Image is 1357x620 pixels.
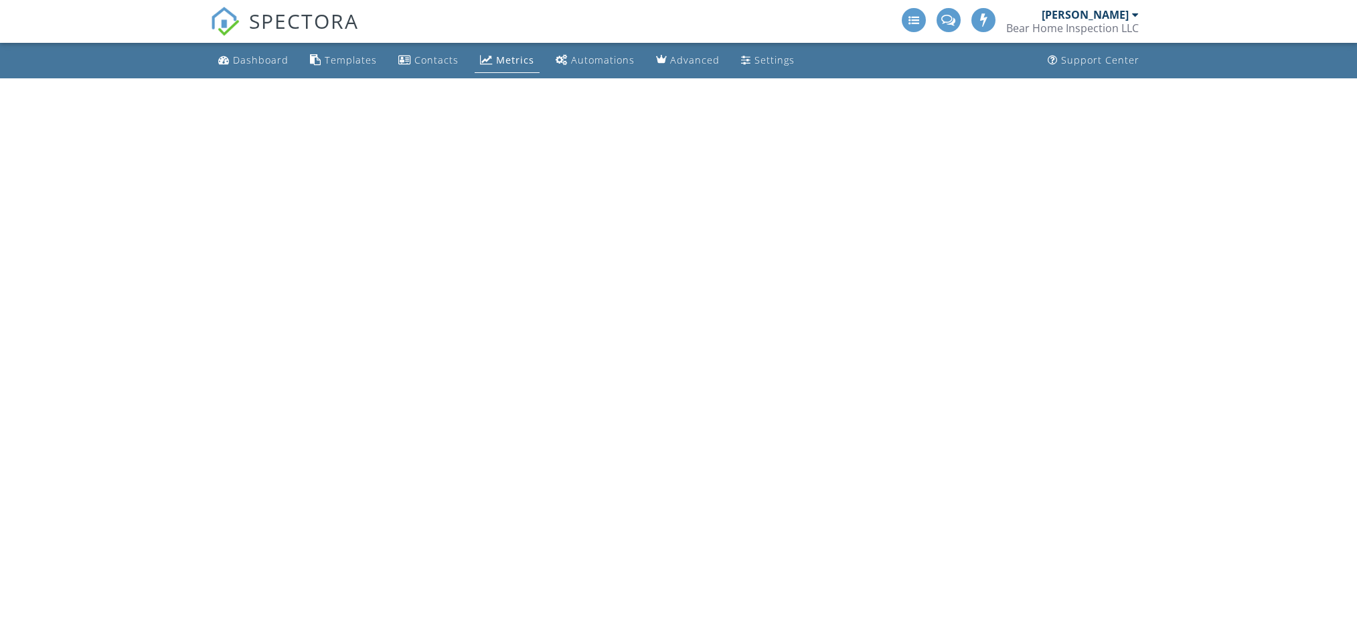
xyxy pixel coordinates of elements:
a: SPECTORA [210,18,359,46]
div: Settings [754,54,795,66]
a: Templates [305,48,382,73]
div: [PERSON_NAME] [1042,8,1129,21]
a: Dashboard [213,48,294,73]
div: Contacts [414,54,459,66]
div: Advanced [670,54,720,66]
div: Automations [571,54,635,66]
div: Dashboard [233,54,289,66]
a: Advanced [651,48,725,73]
span: SPECTORA [249,7,359,35]
a: Settings [736,48,800,73]
a: Metrics [475,48,540,73]
a: Support Center [1042,48,1145,73]
div: Metrics [496,54,534,66]
div: Support Center [1061,54,1139,66]
img: The Best Home Inspection Software - Spectora [210,7,240,36]
a: Automations (Advanced) [550,48,640,73]
div: Bear Home Inspection LLC [1006,21,1139,35]
a: Contacts [393,48,464,73]
div: Templates [325,54,377,66]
